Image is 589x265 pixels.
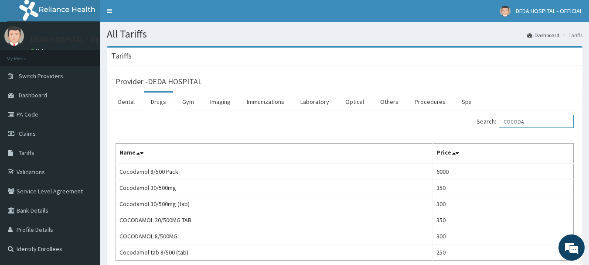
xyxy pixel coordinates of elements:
[116,180,433,196] td: Cocodamol 30/500mg
[516,7,582,15] span: DEDA HOSPITAL - OFFICIAL
[240,93,291,111] a: Immunizations
[432,144,573,164] th: Price
[107,28,582,40] h1: All Tariffs
[116,228,433,244] td: COCODAMOL 8/500MG
[31,48,51,54] a: Online
[111,93,142,111] a: Dental
[143,4,164,25] div: Minimize live chat window
[19,91,47,99] span: Dashboard
[144,93,173,111] a: Drugs
[116,163,433,180] td: Cocodamol 8/500 Pack
[432,212,573,228] td: 350
[175,93,201,111] a: Gym
[16,44,35,65] img: d_794563401_company_1708531726252_794563401
[19,72,63,80] span: Switch Providers
[31,35,120,43] p: DEDA HOSPITAL - OFFICIAL
[477,115,574,128] label: Search:
[19,149,34,157] span: Tariffs
[432,180,573,196] td: 350
[116,212,433,228] td: COCODAMOL 30/500MG TAB
[293,93,336,111] a: Laboratory
[432,163,573,180] td: 6000
[432,228,573,244] td: 300
[432,244,573,261] td: 250
[338,93,371,111] a: Optical
[4,26,24,46] img: User Image
[116,196,433,212] td: Cocodamol 30/500mg (tab)
[455,93,479,111] a: Spa
[51,78,120,166] span: We're online!
[116,78,202,86] h3: Provider - DEDA HOSPITAL
[203,93,238,111] a: Imaging
[45,49,146,60] div: Chat with us now
[116,144,433,164] th: Name
[432,196,573,212] td: 300
[116,244,433,261] td: Cocodamol tab 8/500 (tab)
[560,31,582,39] li: Tariffs
[19,130,36,138] span: Claims
[499,115,574,128] input: Search:
[527,31,559,39] a: Dashboard
[408,93,453,111] a: Procedures
[500,6,511,17] img: User Image
[111,52,132,60] h3: Tariffs
[373,93,405,111] a: Others
[4,174,166,205] textarea: Type your message and hit 'Enter'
